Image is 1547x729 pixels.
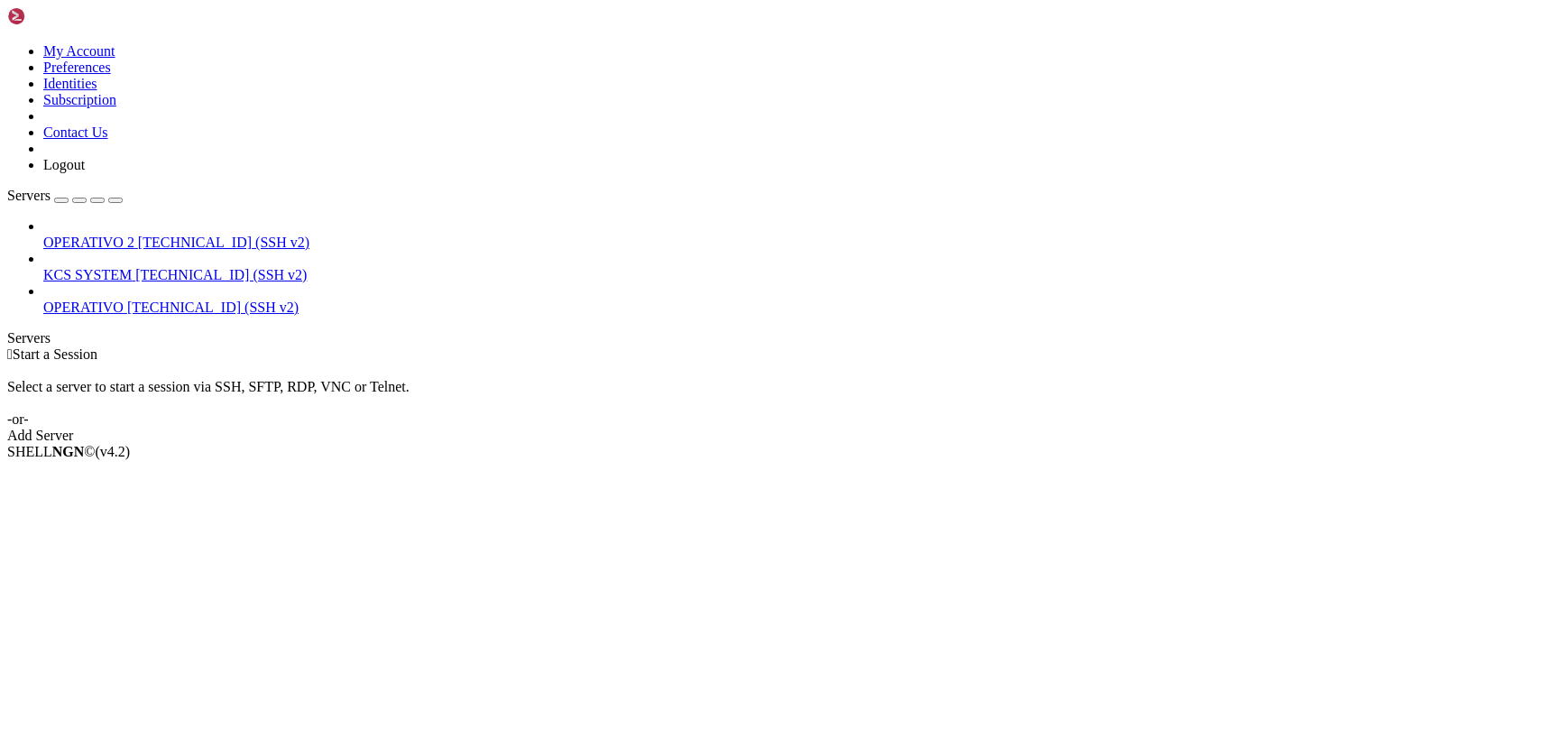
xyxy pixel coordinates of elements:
span: SHELL © [7,444,130,459]
li: KCS SYSTEM [TECHNICAL_ID] (SSH v2) [43,251,1540,283]
div: Servers [7,330,1540,346]
span: Servers [7,188,51,203]
span: Start a Session [13,346,97,362]
span: [TECHNICAL_ID] (SSH v2) [127,300,299,315]
div: Select a server to start a session via SSH, SFTP, RDP, VNC or Telnet. -or- [7,363,1540,428]
span: 4.2.0 [96,444,131,459]
li: OPERATIVO 2 [TECHNICAL_ID] (SSH v2) [43,218,1540,251]
a: OPERATIVO 2 [TECHNICAL_ID] (SSH v2) [43,235,1540,251]
a: Preferences [43,60,111,75]
a: Servers [7,188,123,203]
img: Shellngn [7,7,111,25]
span: [TECHNICAL_ID] (SSH v2) [135,267,307,282]
span: KCS SYSTEM [43,267,132,282]
li: OPERATIVO [TECHNICAL_ID] (SSH v2) [43,283,1540,316]
a: Identities [43,76,97,91]
a: Logout [43,157,85,172]
a: Contact Us [43,125,108,140]
a: KCS SYSTEM [TECHNICAL_ID] (SSH v2) [43,267,1540,283]
a: OPERATIVO [TECHNICAL_ID] (SSH v2) [43,300,1540,316]
span: OPERATIVO [43,300,124,315]
span: OPERATIVO 2 [43,235,134,250]
b: NGN [52,444,85,459]
a: My Account [43,43,115,59]
a: Subscription [43,92,116,107]
span: [TECHNICAL_ID] (SSH v2) [138,235,309,250]
span:  [7,346,13,362]
div: Add Server [7,428,1540,444]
